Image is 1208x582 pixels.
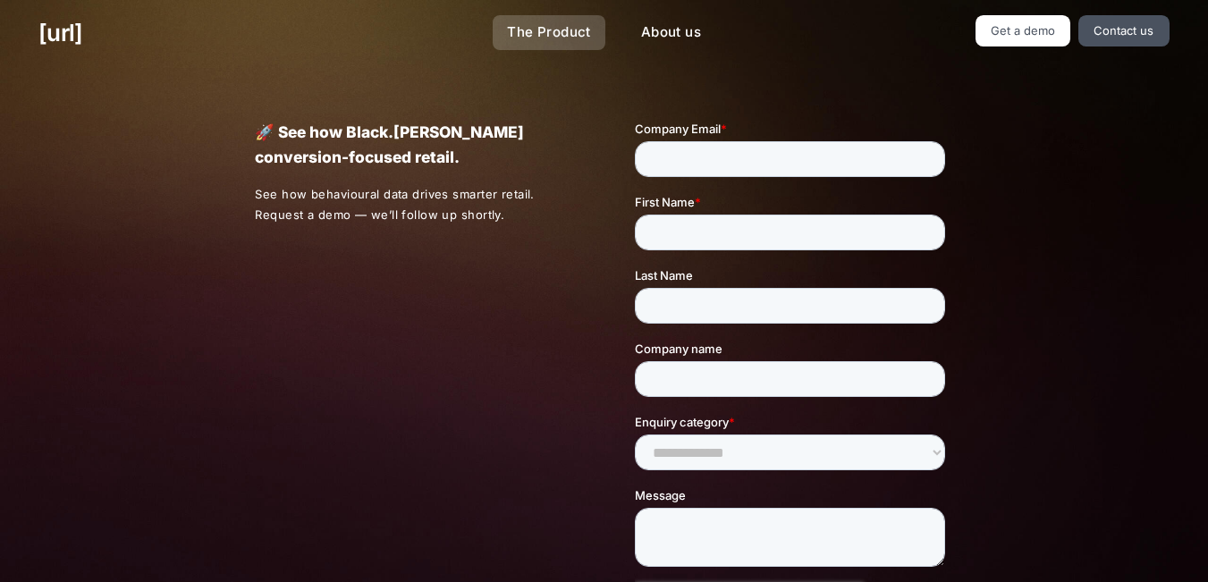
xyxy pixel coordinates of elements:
[38,15,82,50] a: [URL]
[255,184,573,225] p: See how behavioural data drives smarter retail. Request a demo — we’ll follow up shortly.
[493,15,605,50] a: The Product
[627,15,715,50] a: About us
[255,120,572,170] p: 🚀 See how Black.[PERSON_NAME] conversion-focused retail.
[976,15,1071,46] a: Get a demo
[1078,15,1170,46] a: Contact us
